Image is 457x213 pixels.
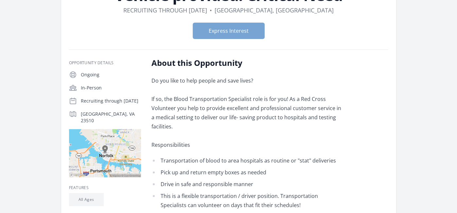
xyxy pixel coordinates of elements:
[151,58,343,68] h2: About this Opportunity
[81,71,141,78] p: Ongoing
[215,6,334,15] dd: [GEOGRAPHIC_DATA], [GEOGRAPHIC_DATA]
[81,98,141,104] p: Recruiting through [DATE]
[81,111,141,124] p: [GEOGRAPHIC_DATA], VA 23510
[151,168,343,177] li: Pick up and return empty boxes as needed
[193,23,265,39] button: Express Interest
[69,60,141,66] h3: Opportunity Details
[69,129,141,177] img: Map
[81,85,141,91] p: In-Person
[151,180,343,189] li: Drive in safe and responsible manner
[151,156,343,165] li: Transportation of blood to area hospitals as routine or "stat" deliveries
[151,191,343,210] li: This is a flexible transportation / driver position. Transportation Specialists can volunteer on ...
[69,193,104,206] li: All Ages
[210,6,212,15] div: •
[151,76,343,149] p: Do you like to help people and save lives? If so, the Blood Transportation Specialist role is for...
[123,6,207,15] dd: Recruiting through [DATE]
[69,185,141,190] h3: Features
